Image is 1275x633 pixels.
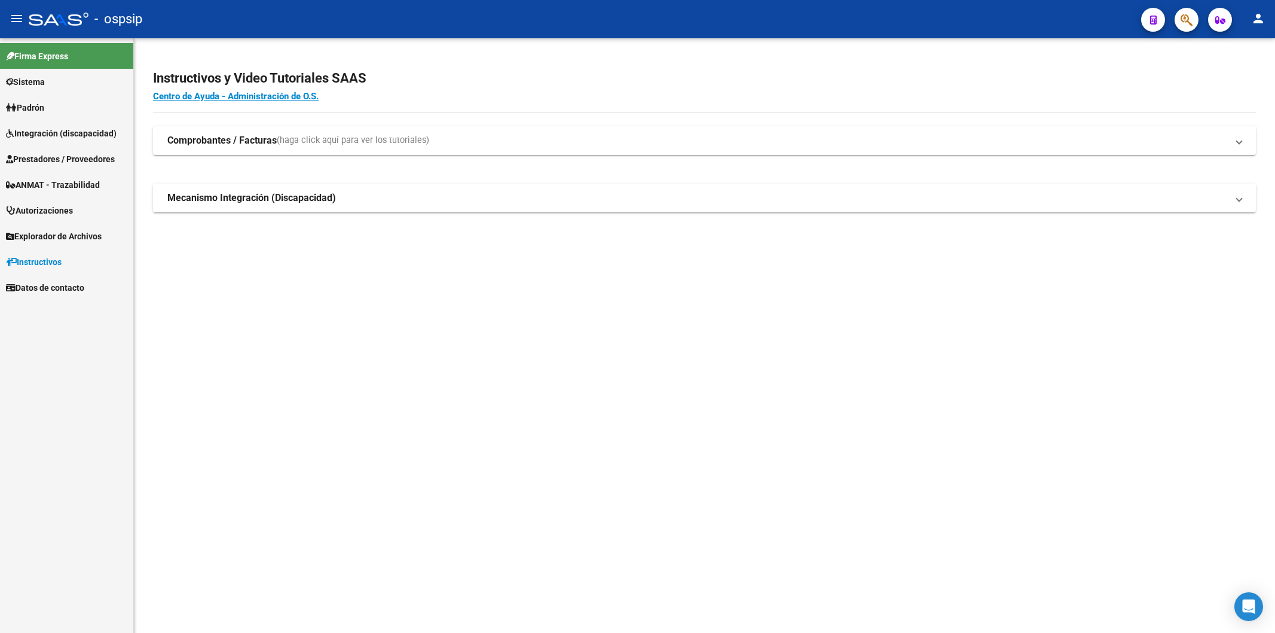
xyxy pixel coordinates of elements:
[1251,11,1265,26] mat-icon: person
[6,178,100,191] span: ANMAT - Trazabilidad
[6,75,45,89] span: Sistema
[6,50,68,63] span: Firma Express
[153,67,1256,90] h2: Instructivos y Video Tutoriales SAAS
[153,91,319,102] a: Centro de Ayuda - Administración de O.S.
[153,184,1256,212] mat-expansion-panel-header: Mecanismo Integración (Discapacidad)
[277,134,429,147] span: (haga click aquí para ver los tutoriales)
[1234,592,1263,621] div: Open Intercom Messenger
[6,204,73,217] span: Autorizaciones
[153,126,1256,155] mat-expansion-panel-header: Comprobantes / Facturas(haga click aquí para ver los tutoriales)
[6,153,115,166] span: Prestadores / Proveedores
[6,230,102,243] span: Explorador de Archivos
[6,255,62,269] span: Instructivos
[94,6,142,32] span: - ospsip
[167,191,336,205] strong: Mecanismo Integración (Discapacidad)
[6,127,117,140] span: Integración (discapacidad)
[6,281,84,294] span: Datos de contacto
[10,11,24,26] mat-icon: menu
[167,134,277,147] strong: Comprobantes / Facturas
[6,101,44,114] span: Padrón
